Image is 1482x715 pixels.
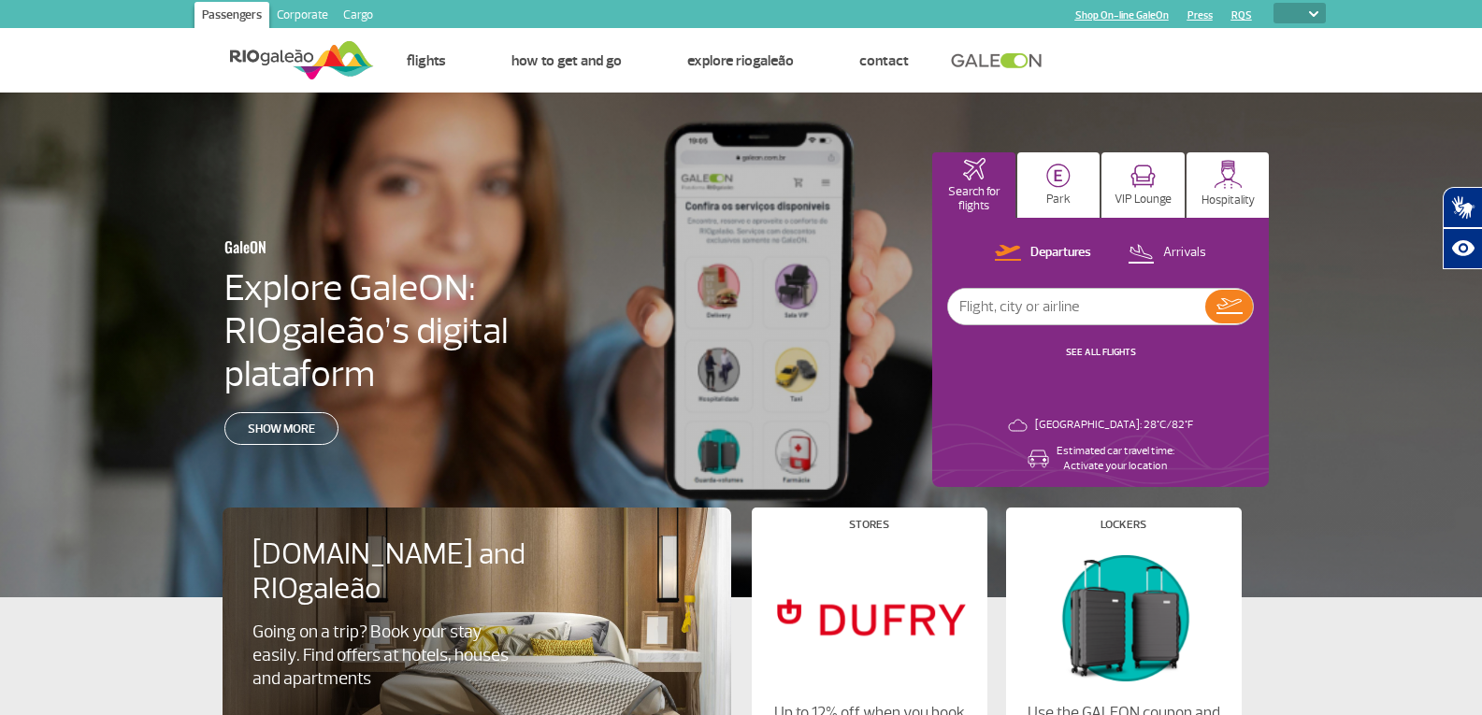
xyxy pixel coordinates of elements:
[1187,9,1213,21] a: Press
[942,185,1006,213] p: Search for flights
[932,152,1015,218] button: Search for flights
[1017,152,1101,218] button: Park
[1115,193,1172,207] p: VIP Lounge
[224,266,628,395] h4: Explore GaleON: RIOgaleão’s digital plataform
[269,2,336,32] a: Corporate
[1046,164,1071,188] img: carParkingHome.svg
[1046,193,1071,207] p: Park
[1443,187,1482,269] div: Plugin de acessibilidade da Hand Talk.
[336,2,381,32] a: Cargo
[1201,193,1255,207] p: Hospitality
[948,289,1205,324] input: Flight, city or airline
[511,51,622,70] a: How to get and go
[1021,545,1225,689] img: Lockers
[407,51,446,70] a: Flights
[252,621,518,691] p: Going on a trip? Book your stay easily. Find offers at hotels, houses and apartments
[1130,164,1156,188] img: vipRoom.svg
[1057,444,1174,474] p: Estimated car travel time: Activate your location
[1075,9,1169,21] a: Shop On-line GaleOn
[1187,152,1270,218] button: Hospitality
[767,545,971,689] img: Stores
[1163,244,1206,262] p: Arrivals
[687,51,794,70] a: Explore RIOgaleão
[224,412,338,445] a: Show more
[989,241,1097,265] button: Departures
[1030,244,1091,262] p: Departures
[1101,152,1185,218] button: VIP Lounge
[1101,520,1146,530] h4: Lockers
[963,158,986,180] img: airplaneHomeActive.svg
[224,227,537,266] h3: GaleON
[1443,187,1482,228] button: Abrir tradutor de língua de sinais.
[849,520,889,530] h4: Stores
[252,537,550,607] h4: [DOMAIN_NAME] and RIOgaleão
[859,51,909,70] a: Contact
[1122,241,1212,265] button: Arrivals
[1066,346,1136,358] a: SEE ALL FLIGHTS
[1060,345,1142,360] button: SEE ALL FLIGHTS
[252,537,701,691] a: [DOMAIN_NAME] and RIOgaleãoGoing on a trip? Book your stay easily. Find offers at hotels, houses ...
[1231,9,1252,21] a: RQS
[1214,160,1243,189] img: hospitality.svg
[1035,418,1193,433] p: [GEOGRAPHIC_DATA]: 28°C/82°F
[194,2,269,32] a: Passengers
[1443,228,1482,269] button: Abrir recursos assistivos.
